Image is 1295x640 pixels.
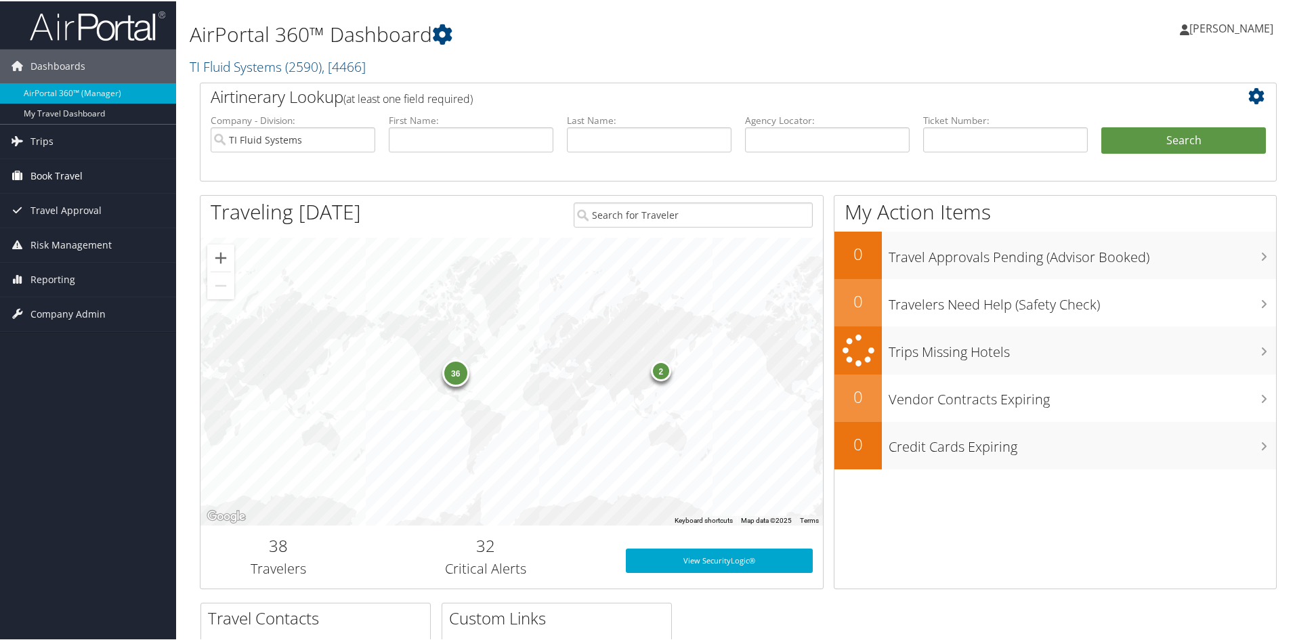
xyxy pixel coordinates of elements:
a: Terms (opens in new tab) [800,515,819,523]
button: Keyboard shortcuts [675,515,733,524]
div: 36 [442,358,469,385]
span: (at least one field required) [343,90,473,105]
label: Agency Locator: [745,112,910,126]
span: [PERSON_NAME] [1189,20,1273,35]
h2: Airtinerary Lookup [211,84,1176,107]
h3: Trips Missing Hotels [889,335,1276,360]
a: View SecurityLogic® [626,547,813,572]
a: TI Fluid Systems [190,56,366,74]
h1: My Action Items [834,196,1276,225]
span: , [ 4466 ] [322,56,366,74]
h3: Critical Alerts [366,558,606,577]
h1: AirPortal 360™ Dashboard [190,19,921,47]
h2: 32 [366,533,606,556]
span: Reporting [30,261,75,295]
label: Ticket Number: [923,112,1088,126]
label: Company - Division: [211,112,375,126]
input: Search for Traveler [574,201,813,226]
a: Open this area in Google Maps (opens a new window) [204,507,249,524]
span: Trips [30,123,54,157]
label: First Name: [389,112,553,126]
h2: 0 [834,384,882,407]
h3: Vendor Contracts Expiring [889,382,1276,408]
a: 0Travelers Need Help (Safety Check) [834,278,1276,325]
a: Trips Missing Hotels [834,325,1276,373]
div: 2 [650,360,671,380]
h1: Traveling [DATE] [211,196,361,225]
button: Search [1101,126,1266,153]
label: Last Name: [567,112,731,126]
h3: Travelers Need Help (Safety Check) [889,287,1276,313]
h2: Custom Links [449,605,671,628]
h2: Travel Contacts [208,605,430,628]
h3: Travel Approvals Pending (Advisor Booked) [889,240,1276,265]
span: Dashboards [30,48,85,82]
span: Company Admin [30,296,106,330]
span: Risk Management [30,227,112,261]
h2: 38 [211,533,346,556]
a: 0Vendor Contracts Expiring [834,373,1276,421]
span: Book Travel [30,158,83,192]
button: Zoom out [207,271,234,298]
span: Map data ©2025 [741,515,792,523]
a: [PERSON_NAME] [1180,7,1287,47]
img: Google [204,507,249,524]
span: Travel Approval [30,192,102,226]
a: 0Credit Cards Expiring [834,421,1276,468]
h2: 0 [834,289,882,312]
img: airportal-logo.png [30,9,165,41]
h2: 0 [834,431,882,454]
button: Zoom in [207,243,234,270]
h3: Travelers [211,558,346,577]
span: ( 2590 ) [285,56,322,74]
h2: 0 [834,241,882,264]
h3: Credit Cards Expiring [889,429,1276,455]
a: 0Travel Approvals Pending (Advisor Booked) [834,230,1276,278]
